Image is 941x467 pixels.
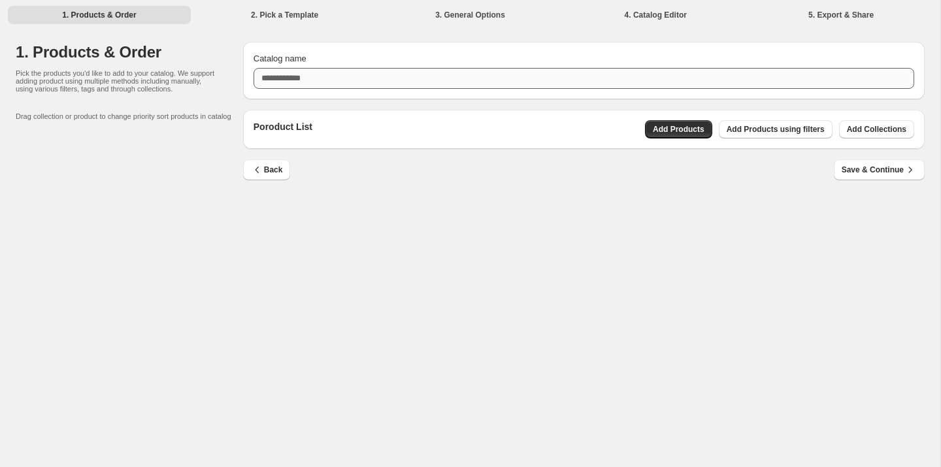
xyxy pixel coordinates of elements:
[839,120,914,138] button: Add Collections
[251,163,283,176] span: Back
[254,54,306,63] span: Catalog name
[842,163,917,176] span: Save & Continue
[727,124,825,135] span: Add Products using filters
[243,159,291,180] button: Back
[834,159,925,180] button: Save & Continue
[254,120,312,138] p: Poroduct List
[653,124,704,135] span: Add Products
[645,120,712,138] button: Add Products
[719,120,833,138] button: Add Products using filters
[16,112,243,120] p: Drag collection or product to change priority sort products in catalog
[847,124,906,135] span: Add Collections
[16,42,243,63] h1: 1. Products & Order
[16,69,217,93] p: Pick the products you'd like to add to your catalog. We support adding product using multiple met...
